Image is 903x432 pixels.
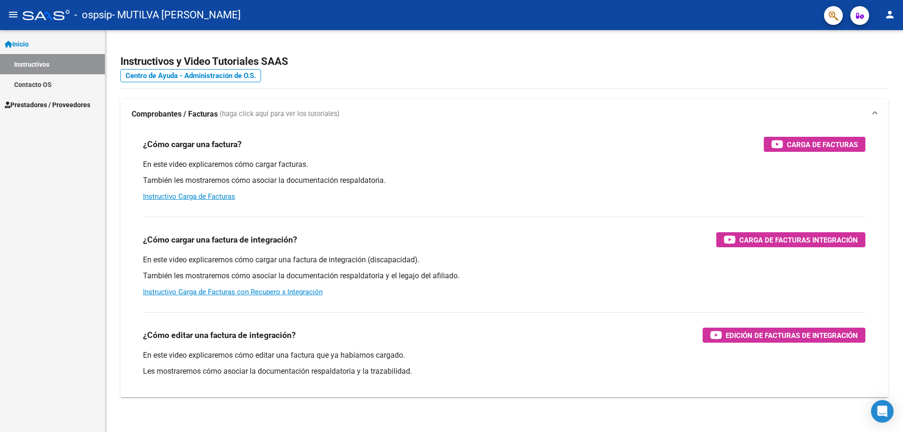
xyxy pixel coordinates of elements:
span: Inicio [5,39,29,49]
span: (haga click aquí para ver los tutoriales) [220,109,340,119]
a: Centro de Ayuda - Administración de O.S. [120,69,261,82]
span: Carga de Facturas [787,139,858,150]
span: Carga de Facturas Integración [739,234,858,246]
p: En este video explicaremos cómo cargar una factura de integración (discapacidad). [143,255,865,265]
div: Comprobantes / Facturas (haga click aquí para ver los tutoriales) [120,129,888,397]
p: También les mostraremos cómo asociar la documentación respaldatoria. [143,175,865,186]
a: Instructivo Carga de Facturas [143,192,235,201]
button: Edición de Facturas de integración [703,328,865,343]
a: Instructivo Carga de Facturas con Recupero x Integración [143,288,323,296]
strong: Comprobantes / Facturas [132,109,218,119]
mat-expansion-panel-header: Comprobantes / Facturas (haga click aquí para ver los tutoriales) [120,99,888,129]
h2: Instructivos y Video Tutoriales SAAS [120,53,888,71]
span: - MUTILVA [PERSON_NAME] [112,5,241,25]
h3: ¿Cómo editar una factura de integración? [143,329,296,342]
h3: ¿Cómo cargar una factura? [143,138,242,151]
p: En este video explicaremos cómo editar una factura que ya habíamos cargado. [143,350,865,361]
span: Prestadores / Proveedores [5,100,90,110]
mat-icon: menu [8,9,19,20]
div: Open Intercom Messenger [871,400,894,423]
button: Carga de Facturas Integración [716,232,865,247]
p: Les mostraremos cómo asociar la documentación respaldatoria y la trazabilidad. [143,366,865,377]
span: Edición de Facturas de integración [726,330,858,341]
button: Carga de Facturas [764,137,865,152]
p: En este video explicaremos cómo cargar facturas. [143,159,865,170]
p: También les mostraremos cómo asociar la documentación respaldatoria y el legajo del afiliado. [143,271,865,281]
span: - ospsip [74,5,112,25]
h3: ¿Cómo cargar una factura de integración? [143,233,297,246]
mat-icon: person [884,9,895,20]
